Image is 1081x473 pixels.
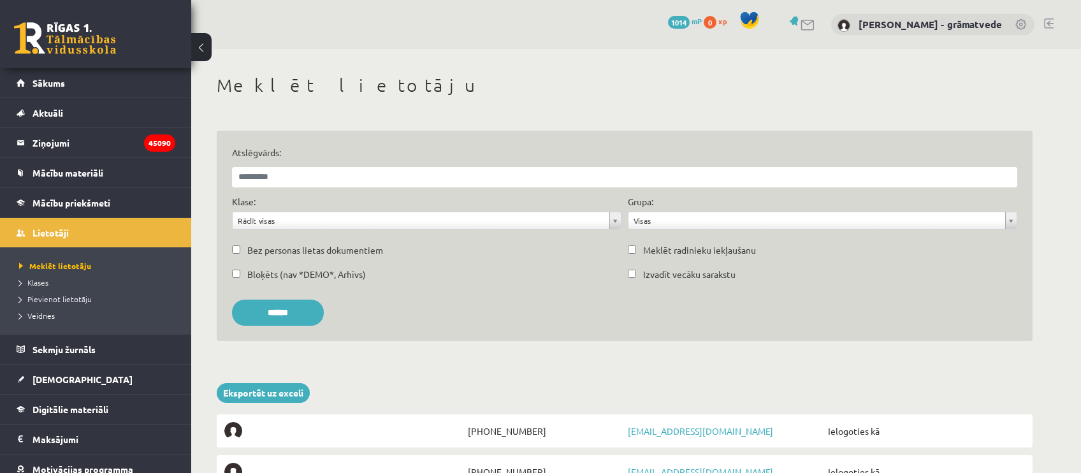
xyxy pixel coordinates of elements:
a: Aktuāli [17,98,175,127]
a: 1014 mP [668,16,702,26]
span: Sākums [33,77,65,89]
span: xp [718,16,727,26]
legend: Maksājumi [33,425,175,454]
a: Ziņojumi45090 [17,128,175,157]
i: 45090 [144,135,175,152]
label: Izvadīt vecāku sarakstu [643,268,736,281]
span: mP [692,16,702,26]
span: Ielogoties kā [825,422,1025,440]
a: Visas [628,212,1017,229]
label: Grupa: [628,195,653,208]
label: Bez personas lietas dokumentiem [247,244,383,257]
span: [DEMOGRAPHIC_DATA] [33,374,133,385]
a: 0 xp [704,16,733,26]
a: Sekmju žurnāls [17,335,175,364]
a: Mācību priekšmeti [17,188,175,217]
a: [EMAIL_ADDRESS][DOMAIN_NAME] [628,425,773,437]
span: Veidnes [19,310,55,321]
a: [DEMOGRAPHIC_DATA] [17,365,175,394]
a: Klases [19,277,178,288]
a: Maksājumi [17,425,175,454]
a: Eksportēt uz exceli [217,383,310,403]
span: Lietotāji [33,227,69,238]
span: [PHONE_NUMBER] [465,422,625,440]
a: [PERSON_NAME] - grāmatvede [859,18,1002,31]
span: Digitālie materiāli [33,404,108,415]
img: Antra Sondore - grāmatvede [838,19,850,32]
legend: Ziņojumi [33,128,175,157]
a: Pievienot lietotāju [19,293,178,305]
span: Visas [634,212,1000,229]
a: Rādīt visas [233,212,621,229]
span: Rādīt visas [238,212,604,229]
a: Rīgas 1. Tālmācības vidusskola [14,22,116,54]
a: Meklēt lietotāju [19,260,178,272]
span: Sekmju žurnāls [33,344,96,355]
span: Klases [19,277,48,287]
a: Digitālie materiāli [17,395,175,424]
h1: Meklēt lietotāju [217,75,1033,96]
label: Meklēt radinieku iekļaušanu [643,244,756,257]
span: 0 [704,16,716,29]
a: Lietotāji [17,218,175,247]
a: Veidnes [19,310,178,321]
label: Bloķēts (nav *DEMO*, Arhīvs) [247,268,366,281]
span: Mācību materiāli [33,167,103,178]
a: Sākums [17,68,175,98]
span: Mācību priekšmeti [33,197,110,208]
label: Atslēgvārds: [232,146,1017,159]
a: Mācību materiāli [17,158,175,187]
span: Aktuāli [33,107,63,119]
span: Pievienot lietotāju [19,294,92,304]
span: 1014 [668,16,690,29]
span: Meklēt lietotāju [19,261,91,271]
label: Klase: [232,195,256,208]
